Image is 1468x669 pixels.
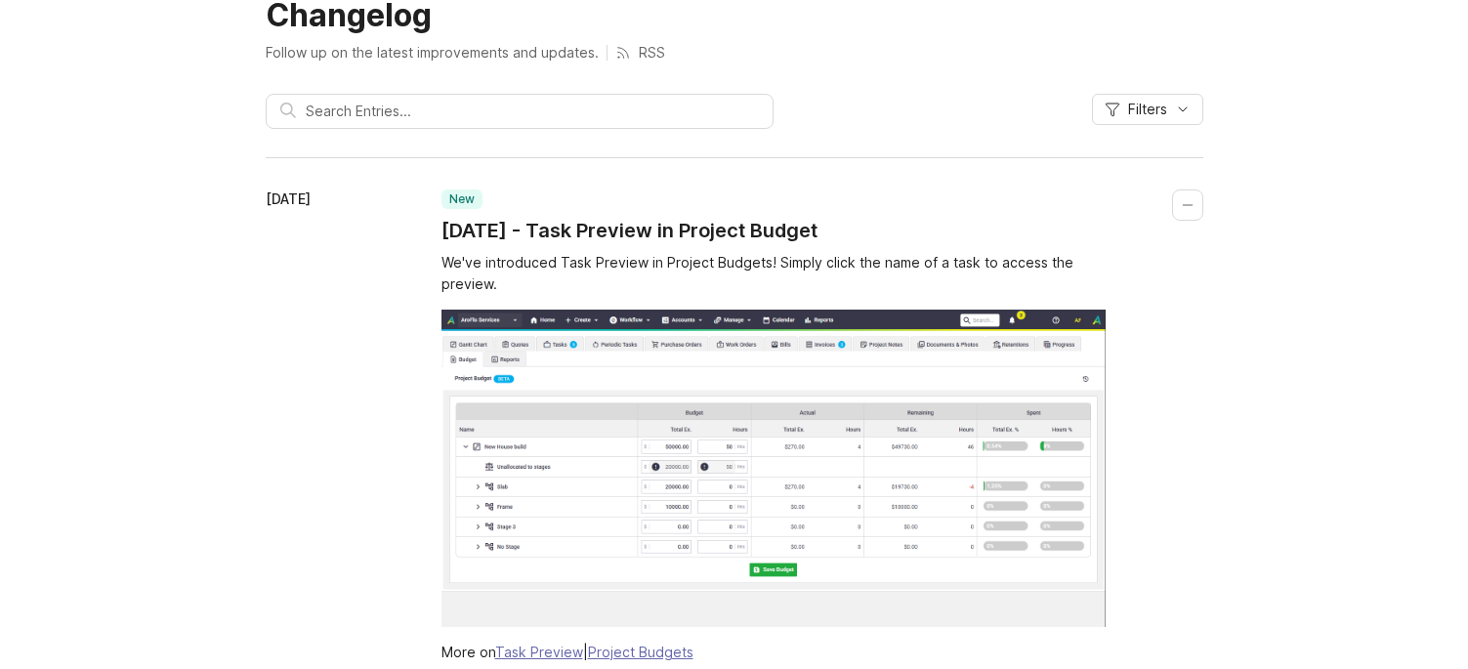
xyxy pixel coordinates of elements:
[449,191,475,207] p: new
[441,310,1106,627] img: project
[1092,94,1203,125] button: Filters
[441,642,1106,663] div: More on |
[306,101,759,122] input: Search Entries...
[441,252,1106,295] div: We've introduced Task Preview in Project Budgets! Simply click the name of a task to access the p...
[588,644,693,660] a: Project Budgets
[266,43,599,63] p: Follow up on the latest improvements and updates.
[1172,189,1203,221] button: Collapse changelog entry
[639,43,665,63] p: RSS
[615,43,665,63] a: RSS
[266,190,311,207] time: [DATE]
[495,644,583,660] a: Task Preview
[441,217,818,244] a: [DATE] - Task Preview in Project Budget
[1128,100,1167,119] span: Filters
